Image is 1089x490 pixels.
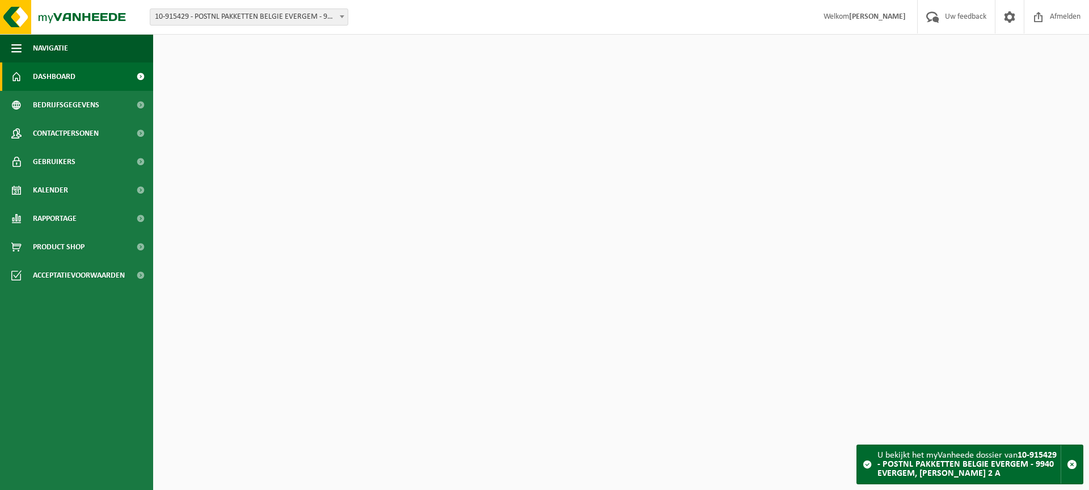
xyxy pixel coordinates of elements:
[33,204,77,233] span: Rapportage
[33,34,68,62] span: Navigatie
[33,261,125,290] span: Acceptatievoorwaarden
[33,233,85,261] span: Product Shop
[877,445,1061,484] div: U bekijkt het myVanheede dossier van
[849,12,906,21] strong: [PERSON_NAME]
[33,148,75,176] span: Gebruikers
[33,62,75,91] span: Dashboard
[6,465,189,490] iframe: chat widget
[33,91,99,119] span: Bedrijfsgegevens
[150,9,348,25] span: 10-915429 - POSTNL PAKKETTEN BELGIE EVERGEM - 9940 EVERGEM, DELORI MAESLAAN 2 A
[150,9,348,26] span: 10-915429 - POSTNL PAKKETTEN BELGIE EVERGEM - 9940 EVERGEM, DELORI MAESLAAN 2 A
[33,119,99,148] span: Contactpersonen
[33,176,68,204] span: Kalender
[877,451,1057,478] strong: 10-915429 - POSTNL PAKKETTEN BELGIE EVERGEM - 9940 EVERGEM, [PERSON_NAME] 2 A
